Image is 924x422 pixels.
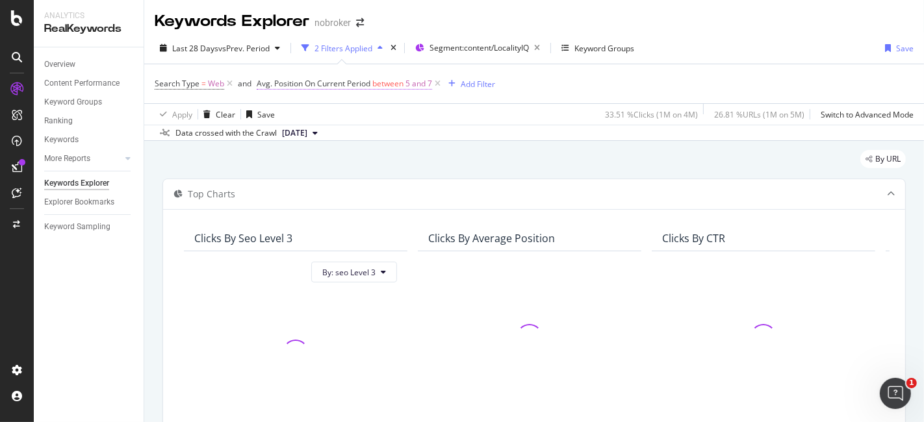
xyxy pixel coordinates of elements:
span: By: seo Level 3 [322,267,376,278]
a: Keyword Sampling [44,220,135,234]
div: legacy label [860,150,906,168]
div: Clicks By Average Position [428,232,555,245]
span: By URL [875,155,901,163]
button: Add Filter [443,76,495,92]
a: Keyword Groups [44,95,135,109]
span: 1 [906,378,917,388]
span: = [201,78,206,89]
div: times [388,42,399,55]
button: Keyword Groups [556,38,639,58]
div: and [238,78,251,89]
div: Content Performance [44,77,120,90]
span: vs Prev. Period [218,43,270,54]
a: Keywords [44,133,135,147]
span: Web [208,75,224,93]
button: [DATE] [277,125,323,141]
a: Keywords Explorer [44,177,135,190]
div: More Reports [44,152,90,166]
div: Keyword Sampling [44,220,110,234]
button: 2 Filters Applied [296,38,388,58]
span: between [372,78,404,89]
div: Data crossed with the Crawl [175,127,277,139]
a: Explorer Bookmarks [44,195,135,209]
span: Segment: content/LocalityIQ [430,42,529,53]
div: RealKeywords [44,21,133,36]
div: Keyword Groups [574,43,634,54]
div: arrow-right-arrow-left [356,18,364,27]
button: Save [241,104,275,125]
div: Clicks By CTR [662,232,725,245]
div: Switch to Advanced Mode [821,109,914,120]
button: Switch to Advanced Mode [815,104,914,125]
button: Save [880,38,914,58]
span: Avg. Position On Current Period [257,78,370,89]
div: Apply [172,109,192,120]
div: Save [896,43,914,54]
iframe: Intercom live chat [880,378,911,409]
div: Explorer Bookmarks [44,195,114,209]
a: Content Performance [44,77,135,90]
div: Overview [44,58,75,71]
div: 33.51 % Clicks ( 1M on 4M ) [605,109,698,120]
button: Last 28 DaysvsPrev. Period [155,38,285,58]
a: More Reports [44,152,122,166]
div: Keywords Explorer [155,10,309,32]
span: Last 28 Days [172,43,218,54]
div: Keywords [44,133,79,147]
div: Save [257,109,275,120]
div: nobroker [314,16,351,29]
button: By: seo Level 3 [311,262,397,282]
div: Add Filter [461,79,495,90]
span: 5 and 7 [405,75,432,93]
button: Segment:content/LocalityIQ [410,38,545,58]
a: Ranking [44,114,135,128]
div: Clear [216,109,235,120]
div: 26.81 % URLs ( 1M on 5M ) [714,109,804,120]
div: 2 Filters Applied [314,43,372,54]
button: Clear [198,104,235,125]
div: Clicks By seo Level 3 [194,232,292,245]
div: Analytics [44,10,133,21]
button: and [238,77,251,90]
div: Keyword Groups [44,95,102,109]
div: Keywords Explorer [44,177,109,190]
a: Overview [44,58,135,71]
button: Apply [155,104,192,125]
div: Ranking [44,114,73,128]
span: Search Type [155,78,199,89]
div: Top Charts [188,188,235,201]
span: 2025 Sep. 1st [282,127,307,139]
